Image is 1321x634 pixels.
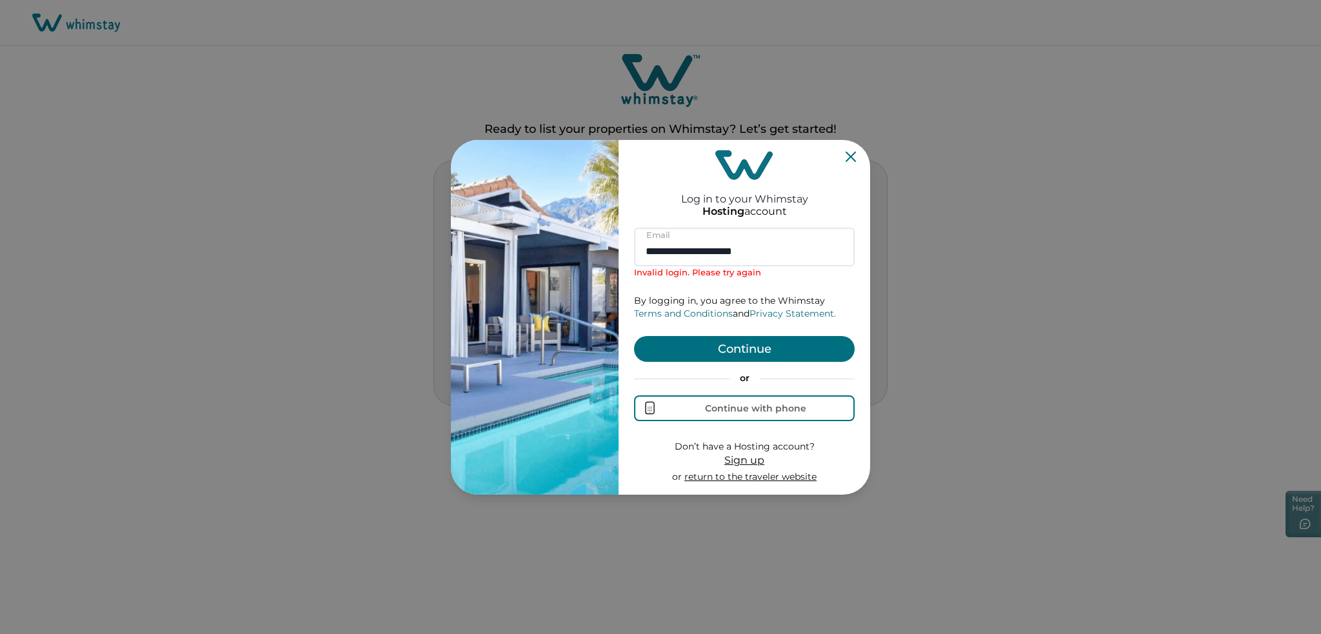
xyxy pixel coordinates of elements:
[672,471,817,484] p: or
[634,372,855,385] p: or
[724,454,764,466] span: Sign up
[702,205,744,218] p: Hosting
[634,266,855,279] p: Invalid login. Please try again
[750,308,836,319] a: Privacy Statement.
[715,150,773,180] img: login-logo
[634,295,855,320] p: By logging in, you agree to the Whimstay and
[702,205,787,218] p: account
[672,441,817,453] p: Don’t have a Hosting account?
[634,336,855,362] button: Continue
[684,471,817,482] a: return to the traveler website
[705,403,806,413] div: Continue with phone
[846,152,856,162] button: Close
[451,140,619,495] img: auth-banner
[681,180,808,205] h2: Log in to your Whimstay
[634,308,733,319] a: Terms and Conditions
[634,395,855,421] button: Continue with phone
